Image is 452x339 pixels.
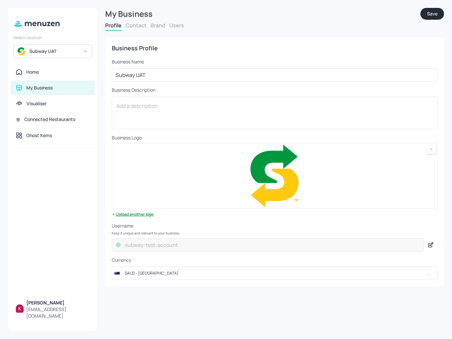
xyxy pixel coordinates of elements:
[16,304,24,312] img: ALm5wu0uMJs5_eqw6oihenv1OotFdBXgP3vgpp2z_jxl=s96-c
[169,22,184,29] button: Users
[112,68,438,82] input: Business Name
[26,85,53,91] div: My Business
[24,116,75,123] div: Connected Restaurants
[121,267,416,280] input: Select country
[112,59,438,65] p: Business Name
[112,223,438,229] p: Username
[17,47,25,55] img: avatar
[105,8,420,20] div: My Business
[27,100,47,107] div: Visualiser
[422,269,435,282] button: Open
[151,22,165,29] button: Brand
[105,22,122,29] button: Profile
[112,87,438,93] p: Business Description
[112,143,437,208] img: 1699484288721kaj6udwsaa.webp
[26,306,89,319] div: [EMAIL_ADDRESS][DOMAIN_NAME]
[126,22,147,29] button: Contact
[112,44,438,52] div: Business Profile
[26,300,89,306] div: [PERSON_NAME]
[29,48,79,55] div: Subway UAT
[26,132,52,139] div: Ghost Items
[112,231,438,235] p: Keep it unique and relevant to your business.
[26,69,39,75] div: Home
[420,8,444,20] button: Save
[13,35,92,40] div: Select Location
[112,134,438,141] p: Business Logo
[112,257,438,263] p: Currency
